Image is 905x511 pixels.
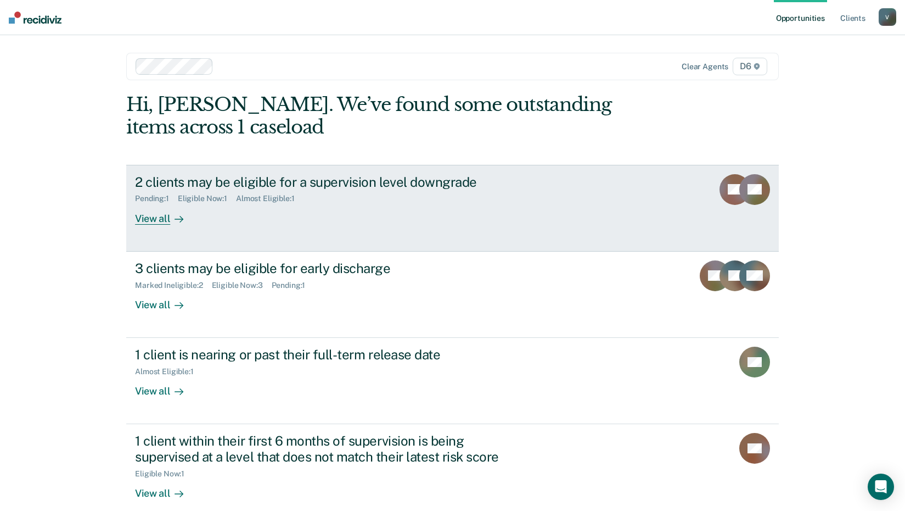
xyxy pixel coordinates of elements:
[868,474,894,500] div: Open Intercom Messenger
[135,433,520,465] div: 1 client within their first 6 months of supervision is being supervised at a level that does not ...
[135,290,196,311] div: View all
[236,194,303,203] div: Almost Eligible : 1
[135,469,193,479] div: Eligible Now : 1
[733,58,767,75] span: D6
[9,12,61,24] img: Recidiviz
[272,281,314,290] div: Pending : 1
[135,479,196,500] div: View all
[178,194,236,203] div: Eligible Now : 1
[135,194,178,203] div: Pending : 1
[126,338,779,424] a: 1 client is nearing or past their full-term release dateAlmost Eligible:1View all
[135,347,520,363] div: 1 client is nearing or past their full-term release date
[135,367,203,376] div: Almost Eligible : 1
[135,174,520,190] div: 2 clients may be eligible for a supervision level downgrade
[212,281,272,290] div: Eligible Now : 3
[126,165,779,252] a: 2 clients may be eligible for a supervision level downgradePending:1Eligible Now:1Almost Eligible...
[135,376,196,398] div: View all
[879,8,896,26] button: V
[135,281,211,290] div: Marked Ineligible : 2
[126,252,779,338] a: 3 clients may be eligible for early dischargeMarked Ineligible:2Eligible Now:3Pending:1View all
[126,93,648,138] div: Hi, [PERSON_NAME]. We’ve found some outstanding items across 1 caseload
[135,203,196,225] div: View all
[682,62,728,71] div: Clear agents
[135,260,520,276] div: 3 clients may be eligible for early discharge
